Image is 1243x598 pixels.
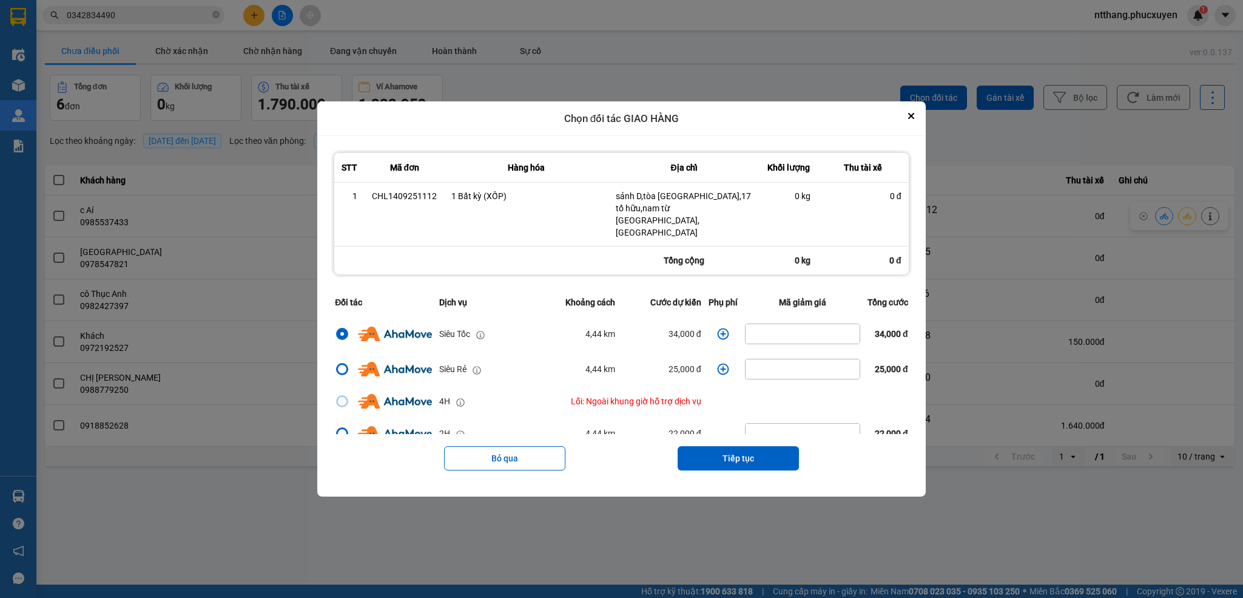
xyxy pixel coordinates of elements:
[358,362,431,376] img: Ahamove
[451,190,601,202] div: 1 Bất kỳ (XỐP)
[535,288,619,316] th: Khoảng cách
[825,190,901,202] div: 0 đ
[619,288,704,316] th: Cước dự kiến
[539,395,701,408] div: Lỗi: Ngoài khung giờ hỗ trợ dịch vụ
[678,446,799,471] button: Tiếp tục
[619,416,704,451] td: 22,000 đ
[331,288,435,316] th: Đối tác
[904,109,918,123] button: Close
[864,288,912,316] th: Tổng cước
[451,160,601,175] div: Hàng hóa
[372,190,437,202] div: CHL1409251112
[439,427,450,440] div: 2H
[358,394,431,409] img: Ahamove
[444,446,565,471] button: Bỏ qua
[439,362,467,376] div: Siêu Rẻ
[439,327,470,341] div: Siêu Tốc
[741,288,864,316] th: Mã giảm giá
[619,316,704,352] td: 34,000 đ
[358,426,431,441] img: Ahamove
[342,160,357,175] div: STT
[616,190,753,239] div: sảnh D,tòa [GEOGRAPHIC_DATA],17 tố hữu,nam từ [GEOGRAPHIC_DATA],[GEOGRAPHIC_DATA]
[760,246,818,274] div: 0 kg
[11,81,116,114] span: Gửi hàng Hạ Long: Hotline:
[6,46,122,67] strong: 024 3236 3236 -
[342,190,357,202] div: 1
[767,190,810,202] div: 0 kg
[25,57,121,78] strong: 0888 827 827 - 0848 827 827
[616,160,753,175] div: Địa chỉ
[13,6,115,32] strong: Công ty TNHH Phúc Xuyên
[619,352,704,387] td: 25,000 đ
[875,329,908,339] span: 34,000 đ
[825,160,901,175] div: Thu tài xế
[818,246,909,274] div: 0 đ
[535,316,619,352] td: 4,44 km
[358,327,431,341] img: Ahamove
[436,288,535,316] th: Dịch vụ
[608,246,760,274] div: Tổng cộng
[317,101,925,497] div: dialog
[705,288,741,316] th: Phụ phí
[5,35,122,78] span: Gửi hàng [GEOGRAPHIC_DATA]: Hotline:
[875,364,908,374] span: 25,000 đ
[439,395,450,408] div: 4H
[535,352,619,387] td: 4,44 km
[875,429,908,438] span: 22,000 đ
[535,416,619,451] td: 4,44 km
[317,101,925,137] div: Chọn đối tác GIAO HÀNG
[767,160,810,175] div: Khối lượng
[372,160,437,175] div: Mã đơn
